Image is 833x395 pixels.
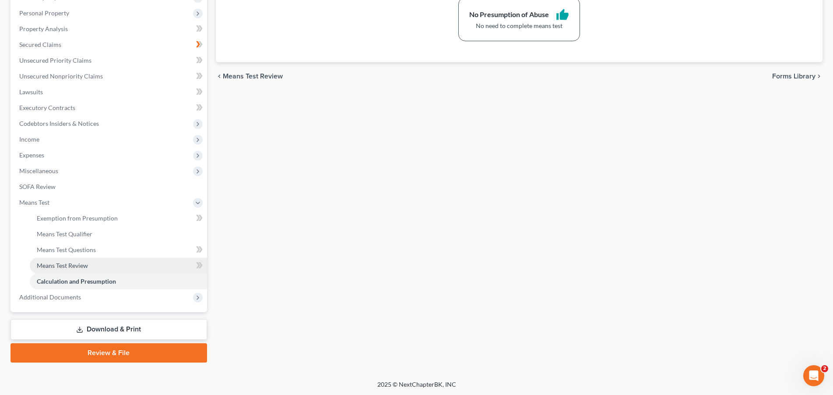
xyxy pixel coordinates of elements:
[30,274,207,289] a: Calculation and Presumption
[19,167,58,174] span: Miscellaneous
[12,53,207,68] a: Unsecured Priority Claims
[12,68,207,84] a: Unsecured Nonpriority Claims
[30,242,207,258] a: Means Test Questions
[223,73,283,80] span: Means Test Review
[12,21,207,37] a: Property Analysis
[37,214,118,222] span: Exemption from Presumption
[30,226,207,242] a: Means Test Qualifier
[19,199,49,206] span: Means Test
[12,179,207,195] a: SOFA Review
[556,8,569,21] i: thumb_up
[19,72,103,80] span: Unsecured Nonpriority Claims
[815,73,822,80] i: chevron_right
[37,262,88,269] span: Means Test Review
[11,343,207,363] a: Review & File
[821,365,828,372] span: 2
[37,230,92,238] span: Means Test Qualifier
[469,10,549,20] div: No Presumption of Abuse
[19,183,56,190] span: SOFA Review
[37,246,96,253] span: Means Test Questions
[19,57,91,64] span: Unsecured Priority Claims
[19,120,99,127] span: Codebtors Insiders & Notices
[30,210,207,226] a: Exemption from Presumption
[19,104,75,111] span: Executory Contracts
[19,151,44,159] span: Expenses
[19,135,39,143] span: Income
[12,37,207,53] a: Secured Claims
[19,9,69,17] span: Personal Property
[37,278,116,285] span: Calculation and Presumption
[803,365,824,386] iframe: Intercom live chat
[19,25,68,32] span: Property Analysis
[216,73,283,80] button: chevron_left Means Test Review
[19,88,43,96] span: Lawsuits
[12,84,207,100] a: Lawsuits
[469,21,569,30] div: No need to complete means test
[19,41,61,48] span: Secured Claims
[12,100,207,116] a: Executory Contracts
[216,73,223,80] i: chevron_left
[772,73,822,80] button: Forms Library chevron_right
[772,73,815,80] span: Forms Library
[30,258,207,274] a: Means Test Review
[19,293,81,301] span: Additional Documents
[11,319,207,340] a: Download & Print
